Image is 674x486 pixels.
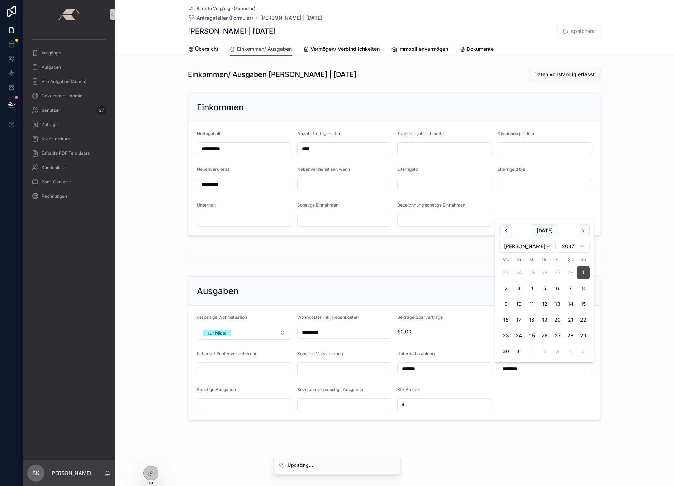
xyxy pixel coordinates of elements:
[460,43,494,57] a: Dokumente
[512,256,525,263] th: Dienstag
[50,470,91,477] p: [PERSON_NAME]
[512,298,525,311] button: Dienstag, 10. März 2037
[237,45,292,53] span: Einkommen/ Ausgaben
[197,351,257,356] span: Lebens-/ Rentenversicherung
[577,329,590,342] button: Sonntag, 29. März 2037
[27,75,110,88] a: Alle Aufgaben (Admin)
[538,298,551,311] button: Donnerstag, 12. März 2037
[499,256,590,358] table: März 2037
[197,167,229,172] span: Nebenverdienst
[197,285,238,297] h2: Ausgaben
[564,313,577,326] button: Samstag, 21. März 2037
[97,106,106,115] div: 27
[207,330,227,336] div: zur Miete
[538,266,551,279] button: Donnerstag, 26. Februar 2037
[27,90,110,102] a: Dokumente - Admin
[297,167,350,172] span: Nebenverdienst seit wann
[297,131,341,136] span: Anzahl Nettogehälter
[188,69,356,80] h1: Einkommen/ Ausgaben [PERSON_NAME] | [DATE]
[512,313,525,326] button: Dienstag, 17. März 2037
[397,314,443,320] span: Beiträge Sparverträge
[551,345,564,358] button: Freitag, 3. April 2037
[42,107,60,113] span: Benutzer
[197,102,244,113] h2: Einkommen
[188,6,255,11] a: Back to Vorgänge (Formular)
[551,256,564,263] th: Freitag
[42,179,71,185] span: Bank Contacts
[512,329,525,342] button: Dienstag, 24. März 2037
[525,345,538,358] button: Mittwoch, 1. April 2037
[27,104,110,117] a: Benutzer27
[525,313,538,326] button: Mittwoch, 18. März 2037
[230,43,292,56] a: Einkommen/ Ausgaben
[531,224,559,237] button: [DATE]
[499,329,512,342] button: Montag, 23. März 2037
[538,313,551,326] button: Donnerstag, 19. März 2037
[498,167,525,172] span: Elterngeld bis
[58,9,79,20] img: App logo
[27,190,110,203] a: Rechnungen
[42,122,60,127] span: Zuträger
[188,26,276,36] h1: [PERSON_NAME] | [DATE]
[564,282,577,295] button: Samstag, 7. März 2037
[551,298,564,311] button: Freitag, 13. März 2037
[577,298,590,311] button: Sonntag, 15. März 2037
[577,345,590,358] button: Sonntag, 5. April 2037
[577,266,590,279] button: Sonntag, 1. März 2037, selected
[397,131,444,136] span: Tantieme jährlich netto
[188,43,218,57] a: Übersicht
[195,45,218,53] span: Übersicht
[303,43,380,57] a: Vermögen/ Verbindlichkeiten
[498,131,534,136] span: Dividende jährlich
[564,329,577,342] button: Samstag, 28. März 2037
[197,387,236,392] span: Sonstige Ausgaben
[398,45,448,53] span: Immobilienvermögen
[42,79,86,85] span: Alle Aufgaben (Admin)
[42,93,82,99] span: Dokumente - Admin
[27,118,110,131] a: Zuträger
[499,256,512,263] th: Montag
[499,282,512,295] button: Montag, 2. März 2037
[564,256,577,263] th: Samstag
[42,150,90,156] span: Editable PDF Templates
[525,282,538,295] button: Mittwoch, 4. März 2037
[197,326,291,340] button: Select Button
[397,328,492,335] span: €0,00
[260,14,322,21] a: [PERSON_NAME] | [DATE]
[551,313,564,326] button: Freitag, 20. März 2037
[538,282,551,295] button: Donnerstag, 5. März 2037
[27,133,110,145] a: Kreditinstitute
[297,314,359,320] span: Wohnkosten inkl Nebenkosten
[27,61,110,74] a: Aufgaben
[512,282,525,295] button: Dienstag, 3. März 2037
[27,47,110,59] a: Vorgänge
[27,147,110,160] a: Editable PDF Templates
[196,6,255,11] span: Back to Vorgänge (Formular)
[525,256,538,263] th: Mittwoch
[499,313,512,326] button: Montag, 16. März 2037
[397,202,465,208] span: Bezeichnung sonstige Einnahmen
[188,14,253,21] a: Antragsteller (Formular)
[27,175,110,188] a: Bank Contacts
[197,131,220,136] span: Nettogehalt
[310,45,380,53] span: Vermögen/ Verbindlichkeiten
[288,462,313,469] div: Updating...
[32,469,40,477] span: SK
[196,14,253,21] span: Antragsteller (Formular)
[27,161,110,174] a: Kundenliste
[577,256,590,263] th: Sonntag
[577,313,590,326] button: Sonntag, 22. März 2037
[551,282,564,295] button: Freitag, 6. März 2037
[197,314,247,320] span: derzeitige Wohnsituation
[42,136,70,142] span: Kreditinstitute
[297,202,338,208] span: Sonstige Einnahmen
[391,43,448,57] a: Immobilienvermögen
[197,202,216,208] span: Unterhalt
[499,266,512,279] button: Montag, 23. Februar 2037
[538,345,551,358] button: Donnerstag, 2. April 2037
[564,298,577,311] button: Samstag, 14. März 2037
[525,298,538,311] button: Mittwoch, 11. März 2037
[525,266,538,279] button: Mittwoch, 25. Februar 2037
[499,298,512,311] button: Montag, 9. März 2037
[499,345,512,358] button: Montag, 30. März 2037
